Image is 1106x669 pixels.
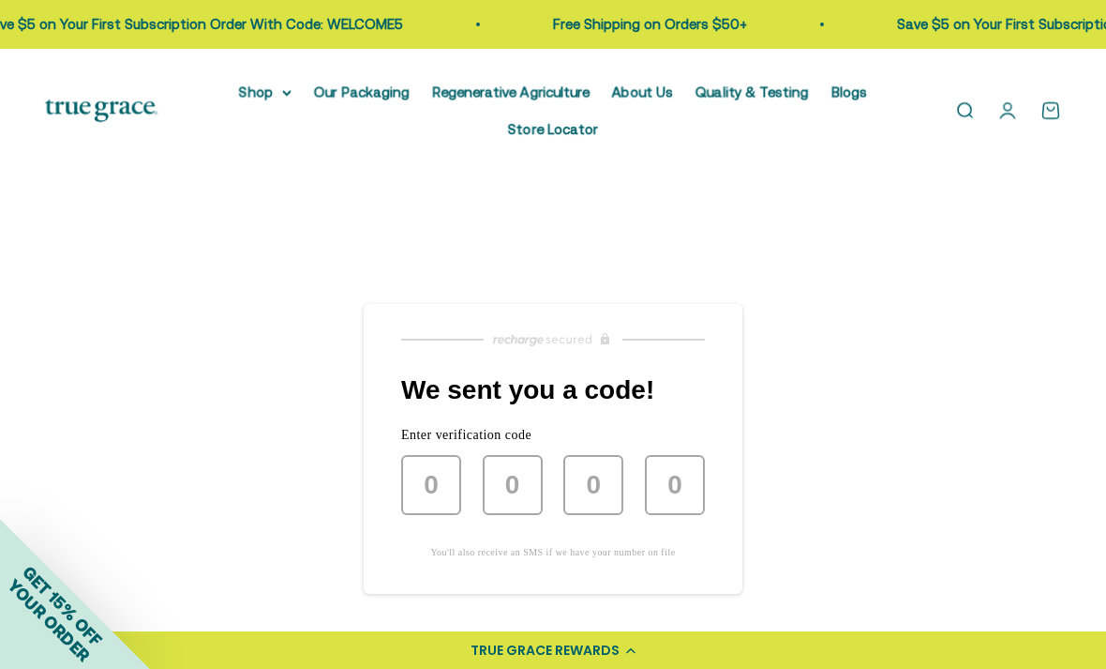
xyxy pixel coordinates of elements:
[239,81,291,103] summary: Shop
[563,455,623,515] input: 0
[314,84,410,99] a: Our Packaging
[364,327,742,353] a: Recharge Subscriptions website
[432,84,590,99] a: Regenerative Agriculture
[483,455,543,515] input: 0
[695,84,809,99] a: Quality & Testing
[831,84,867,99] a: Blogs
[508,121,598,137] a: Store Locator
[471,641,620,661] div: TRUE GRACE REWARDS
[401,428,705,442] p: Enter verification code
[645,455,705,515] input: 0
[612,84,673,99] a: About Us
[19,562,106,649] span: GET 15% OFF
[4,575,94,665] span: YOUR ORDER
[401,375,705,405] h1: We sent you a code!
[401,545,705,560] p: You'll also receive an SMS if we have your number on file
[551,16,745,32] a: Free Shipping on Orders $50+
[401,455,461,515] input: 0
